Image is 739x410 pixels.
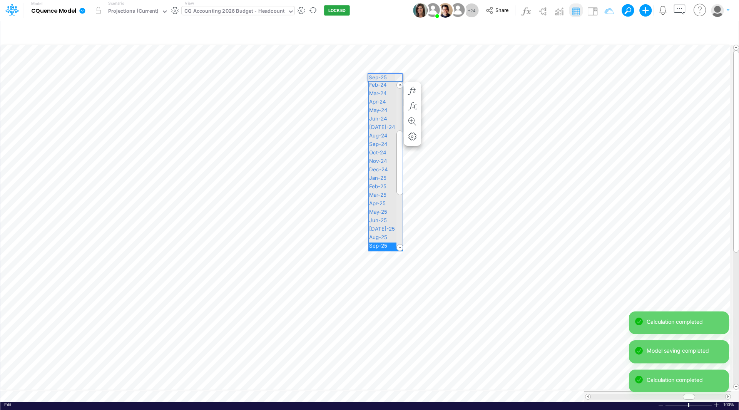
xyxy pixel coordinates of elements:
span: Aug-25 [369,234,394,240]
button: Share [482,5,514,17]
span: Sep-24 [369,141,395,147]
span: Feb-25 [369,183,393,189]
span: Apr-24 [369,99,393,105]
span: [DATE]-24 [369,124,402,130]
span: Mar-25 [369,192,393,198]
span: Jun-25 [369,217,394,223]
span: Share [495,7,508,13]
input: Type a title here [7,24,571,40]
img: User Image Icon [449,2,466,19]
span: Jan-25 [369,175,393,181]
button: LOCKED [324,5,350,16]
label: Model [31,2,43,6]
span: Jun-24 [369,115,394,122]
span: Sep-25 [369,243,394,249]
span: [DATE]-25 [369,226,402,232]
img: User Image Icon [413,3,428,18]
span: Dec-24 [369,166,395,172]
span: Feb-24 [369,82,394,88]
span: Edit [4,402,11,407]
div: Zoom [665,402,713,408]
span: + 24 [468,8,475,13]
span: May-24 [369,107,395,113]
img: User Image Icon [438,3,453,18]
div: Calculation completed [647,318,723,326]
span: 100% [723,402,735,408]
span: Oct-24 [369,149,393,156]
div: CQ Accounting 2026 Budget - Headcount [184,7,284,16]
b: CQuence Model [31,8,76,15]
div: Zoom Out [658,402,664,408]
label: View [185,0,194,6]
a: Notifications [659,6,667,15]
div: Zoom level [723,402,735,408]
span: Apr-25 [369,200,393,206]
span: Aug-24 [369,132,395,139]
div: Calculation completed [647,376,723,384]
span: Nov-24 [369,158,394,164]
div: Model saving completed [647,346,723,355]
img: User Image Icon [424,2,441,19]
div: Projections (Current) [108,7,159,16]
span: May-25 [369,209,394,215]
div: Sep-25 [368,74,395,81]
div: In Edit mode [4,402,11,408]
div: Zoom [688,403,689,407]
label: Scenario [108,0,124,6]
div: Zoom In [713,402,719,408]
span: Mar-24 [369,90,394,96]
